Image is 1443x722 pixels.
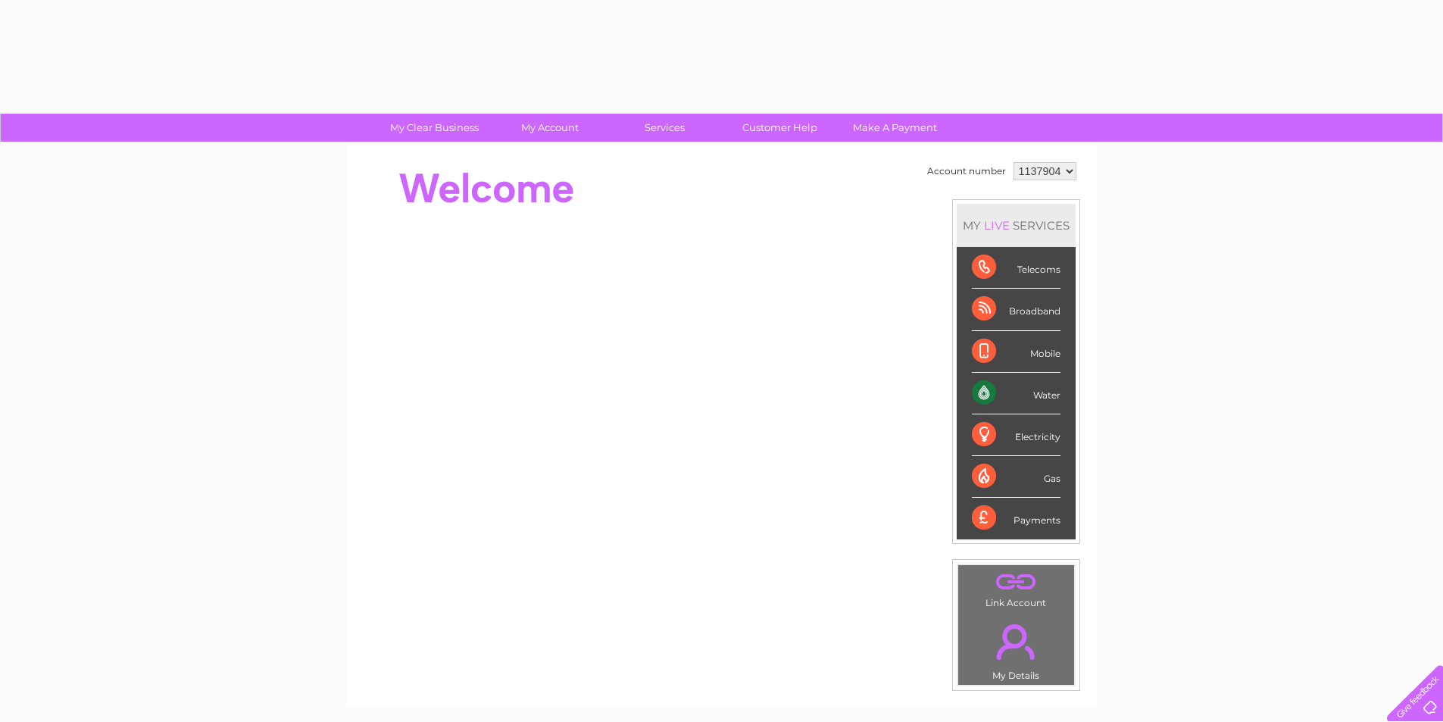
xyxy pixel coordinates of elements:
a: Make A Payment [832,114,957,142]
td: Link Account [957,564,1075,612]
div: LIVE [981,218,1013,233]
div: MY SERVICES [957,204,1076,247]
a: My Account [487,114,612,142]
a: Customer Help [717,114,842,142]
a: Services [602,114,727,142]
td: Account number [923,158,1010,184]
div: Telecoms [972,247,1060,289]
a: . [962,569,1070,595]
div: Broadband [972,289,1060,330]
div: Water [972,373,1060,414]
a: . [962,615,1070,668]
td: My Details [957,611,1075,686]
a: My Clear Business [372,114,497,142]
div: Electricity [972,414,1060,456]
div: Payments [972,498,1060,539]
div: Mobile [972,331,1060,373]
div: Gas [972,456,1060,498]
